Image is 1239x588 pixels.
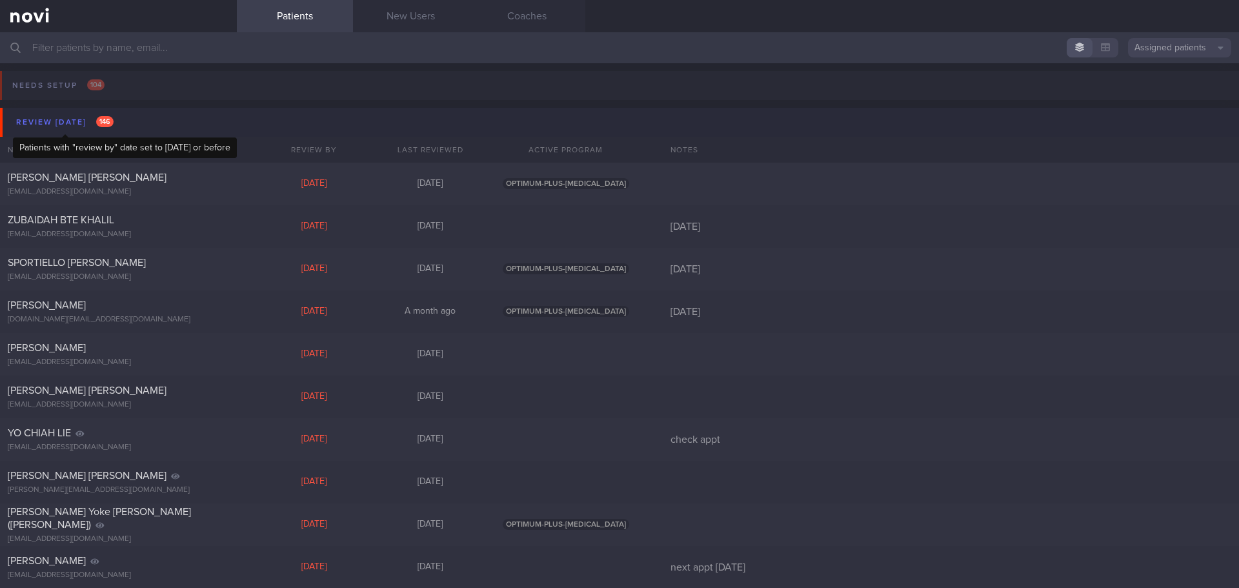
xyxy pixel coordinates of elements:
[8,485,229,495] div: [PERSON_NAME][EMAIL_ADDRESS][DOMAIN_NAME]
[256,519,372,531] div: [DATE]
[8,215,114,225] span: ZUBAIDAH BTE KHALIL
[1128,38,1231,57] button: Assigned patients
[503,178,629,189] span: OPTIMUM-PLUS-[MEDICAL_DATA]
[489,137,643,163] div: Active Program
[8,258,146,268] span: SPORTIELLO [PERSON_NAME]
[8,471,166,481] span: [PERSON_NAME] [PERSON_NAME]
[8,428,71,438] span: YO CHIAH LIE
[13,114,117,131] div: Review [DATE]
[96,116,114,127] span: 146
[8,300,86,310] span: [PERSON_NAME]
[503,519,629,530] span: OPTIMUM-PLUS-[MEDICAL_DATA]
[663,220,1239,233] div: [DATE]
[8,507,191,530] span: [PERSON_NAME] Yoke [PERSON_NAME] ([PERSON_NAME])
[8,385,166,396] span: [PERSON_NAME] [PERSON_NAME]
[372,221,489,232] div: [DATE]
[372,349,489,360] div: [DATE]
[663,433,1239,446] div: check appt
[256,137,372,163] div: Review By
[372,476,489,488] div: [DATE]
[372,137,489,163] div: Last Reviewed
[8,343,86,353] span: [PERSON_NAME]
[256,391,372,403] div: [DATE]
[8,272,229,282] div: [EMAIL_ADDRESS][DOMAIN_NAME]
[663,305,1239,318] div: [DATE]
[8,443,229,452] div: [EMAIL_ADDRESS][DOMAIN_NAME]
[372,178,489,190] div: [DATE]
[8,230,229,239] div: [EMAIL_ADDRESS][DOMAIN_NAME]
[256,263,372,275] div: [DATE]
[8,556,86,566] span: [PERSON_NAME]
[9,77,108,94] div: Needs setup
[8,400,229,410] div: [EMAIL_ADDRESS][DOMAIN_NAME]
[663,137,1239,163] div: Notes
[372,519,489,531] div: [DATE]
[8,172,166,183] span: [PERSON_NAME] [PERSON_NAME]
[663,561,1239,574] div: next appt [DATE]
[372,306,489,318] div: A month ago
[372,434,489,445] div: [DATE]
[372,391,489,403] div: [DATE]
[503,306,629,317] span: OPTIMUM-PLUS-[MEDICAL_DATA]
[503,263,629,274] span: OPTIMUM-PLUS-[MEDICAL_DATA]
[8,571,229,580] div: [EMAIL_ADDRESS][DOMAIN_NAME]
[372,562,489,573] div: [DATE]
[8,187,229,197] div: [EMAIL_ADDRESS][DOMAIN_NAME]
[87,79,105,90] span: 104
[256,562,372,573] div: [DATE]
[8,534,229,544] div: [EMAIL_ADDRESS][DOMAIN_NAME]
[663,263,1239,276] div: [DATE]
[256,349,372,360] div: [DATE]
[8,358,229,367] div: [EMAIL_ADDRESS][DOMAIN_NAME]
[256,476,372,488] div: [DATE]
[256,306,372,318] div: [DATE]
[256,434,372,445] div: [DATE]
[256,221,372,232] div: [DATE]
[256,178,372,190] div: [DATE]
[372,263,489,275] div: [DATE]
[8,315,229,325] div: [DOMAIN_NAME][EMAIL_ADDRESS][DOMAIN_NAME]
[185,137,237,163] div: Chats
